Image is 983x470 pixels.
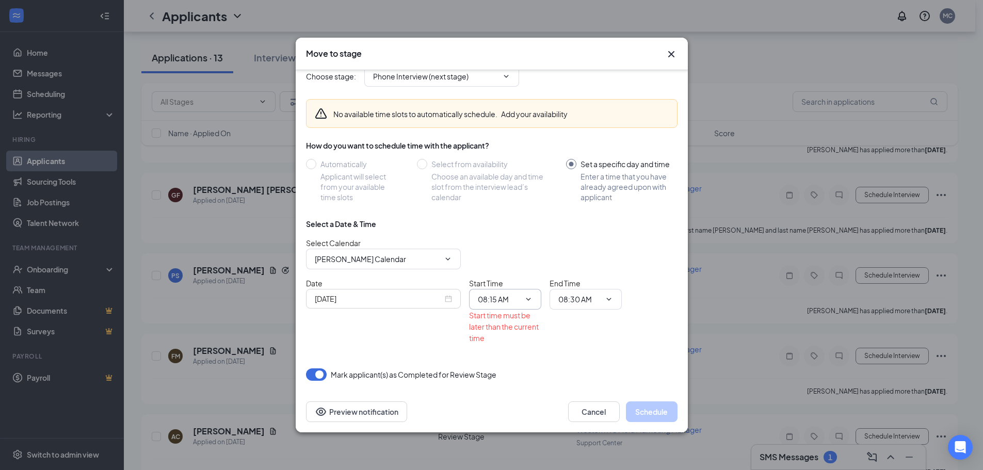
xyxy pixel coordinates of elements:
input: Sep 16, 2025 [315,293,443,304]
div: Start time must be later than the current time [469,310,541,344]
button: Schedule [626,401,678,422]
span: End Time [550,279,581,288]
button: Preview notificationEye [306,401,407,422]
input: Start time [478,294,520,305]
svg: ChevronDown [524,295,533,303]
svg: Cross [665,48,678,60]
div: Open Intercom Messenger [948,435,973,460]
svg: ChevronDown [605,295,613,303]
svg: ChevronDown [502,72,510,80]
svg: Eye [315,406,327,418]
span: Mark applicant(s) as Completed for Review Stage [331,368,496,381]
svg: ChevronDown [444,255,452,263]
button: Close [665,48,678,60]
div: Select a Date & Time [306,219,376,229]
span: Choose stage : [306,71,356,82]
span: Start Time [469,279,503,288]
input: End time [558,294,601,305]
svg: Warning [315,107,327,120]
div: No available time slots to automatically schedule. [333,109,568,119]
span: Date [306,279,323,288]
div: How do you want to schedule time with the applicant? [306,140,678,151]
button: Add your availability [501,109,568,119]
span: Select Calendar [306,238,361,248]
h3: Move to stage [306,48,362,59]
button: Cancel [568,401,620,422]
